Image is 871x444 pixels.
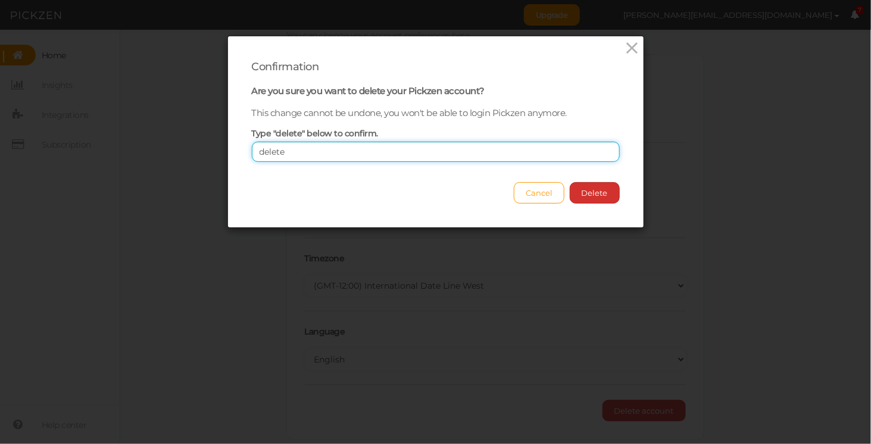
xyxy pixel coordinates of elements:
button: Delete [570,182,620,204]
b: Are you sure you want to delete your Pickzen account? [252,85,485,96]
div: Confirmation [252,60,620,74]
label: Type "delete" below to confirm. [252,129,379,139]
input: delete [252,142,620,162]
p: This change cannot be undone, you won't be able to login Pickzen anymore. [252,86,620,119]
button: Cancel [514,182,564,204]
